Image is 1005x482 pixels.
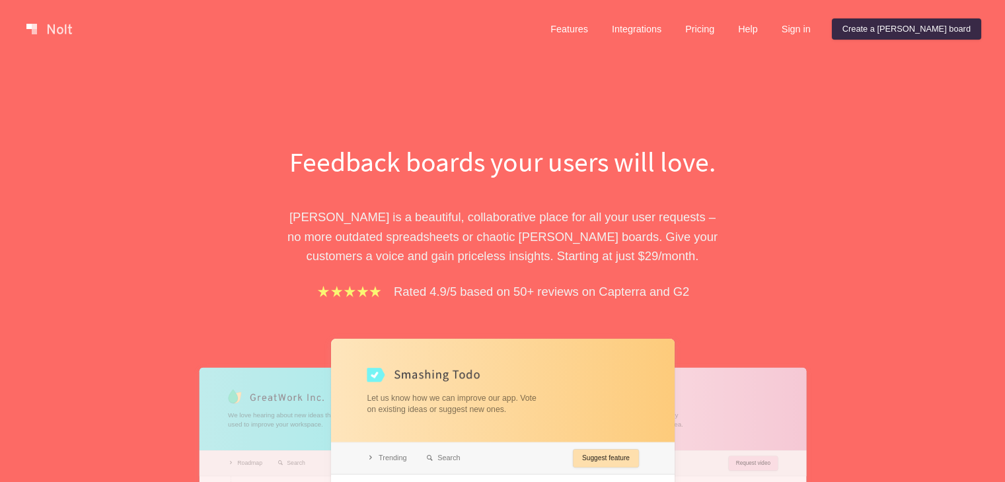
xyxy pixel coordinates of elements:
a: Sign in [771,18,821,40]
a: Help [727,18,768,40]
h1: Feedback boards your users will love. [275,143,731,181]
a: Features [540,18,599,40]
img: stars.b067e34983.png [316,284,383,299]
a: Create a [PERSON_NAME] board [832,18,981,40]
a: Pricing [675,18,725,40]
p: [PERSON_NAME] is a beautiful, collaborative place for all your user requests – no more outdated s... [275,207,731,265]
a: Integrations [601,18,672,40]
p: Rated 4.9/5 based on 50+ reviews on Capterra and G2 [394,282,689,301]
